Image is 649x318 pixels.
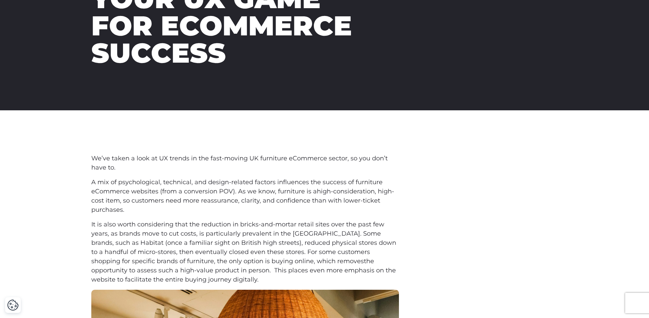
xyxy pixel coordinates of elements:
[91,221,396,265] span: It is also worth considering that the reduction in bricks-and-mortar retail sites over the past f...
[91,155,388,171] span: We’ve taken a look at UX trends in the fast-moving UK furniture eCommerce sector, so you don’t ha...
[7,299,19,311] button: Cookie Settings
[91,197,380,213] span: , so customers need more reassurance, clarity, and confidence than with lower-ticket purchases.
[91,178,383,195] span: A mix of psychological, technical, and design-related factors influences the success of furniture...
[7,299,19,311] img: Revisit consent button
[91,220,399,284] p: the opportunity to assess such a high-value product in person
[91,178,399,214] p: high-consideration, high-cost item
